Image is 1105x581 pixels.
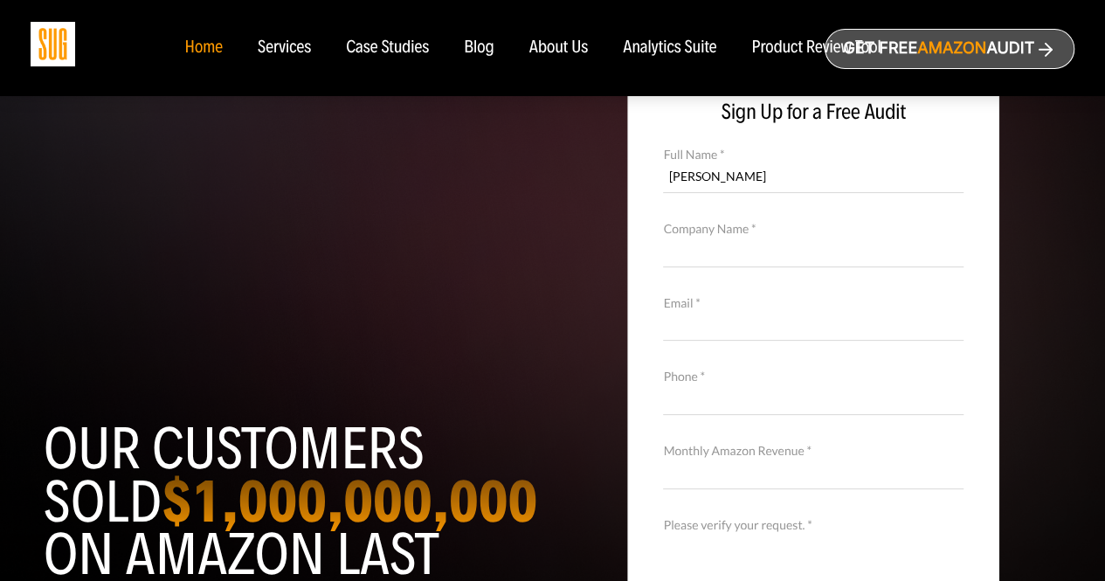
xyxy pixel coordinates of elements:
[258,38,311,58] a: Services
[917,39,986,58] span: Amazon
[663,294,963,313] label: Email *
[623,38,716,58] a: Analytics Suite
[646,100,981,125] span: Sign Up for a Free Audit
[663,236,963,266] input: Company Name *
[751,38,881,58] a: Product Review Tool
[31,22,75,66] img: Sug
[464,38,494,58] a: Blog
[663,145,963,164] label: Full Name *
[162,466,537,537] strong: $1,000,000,000
[663,441,963,460] label: Monthly Amazon Revenue *
[663,310,963,341] input: Email *
[529,38,589,58] a: About Us
[663,162,963,192] input: Full Name *
[663,515,963,535] label: Please verify your request. *
[346,38,429,58] a: Case Studies
[663,367,963,386] label: Phone *
[184,38,222,58] a: Home
[663,384,963,415] input: Contact Number *
[663,459,963,489] input: Monthly Amazon Revenue *
[663,219,963,239] label: Company Name *
[825,29,1074,69] a: Get freeAmazonAudit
